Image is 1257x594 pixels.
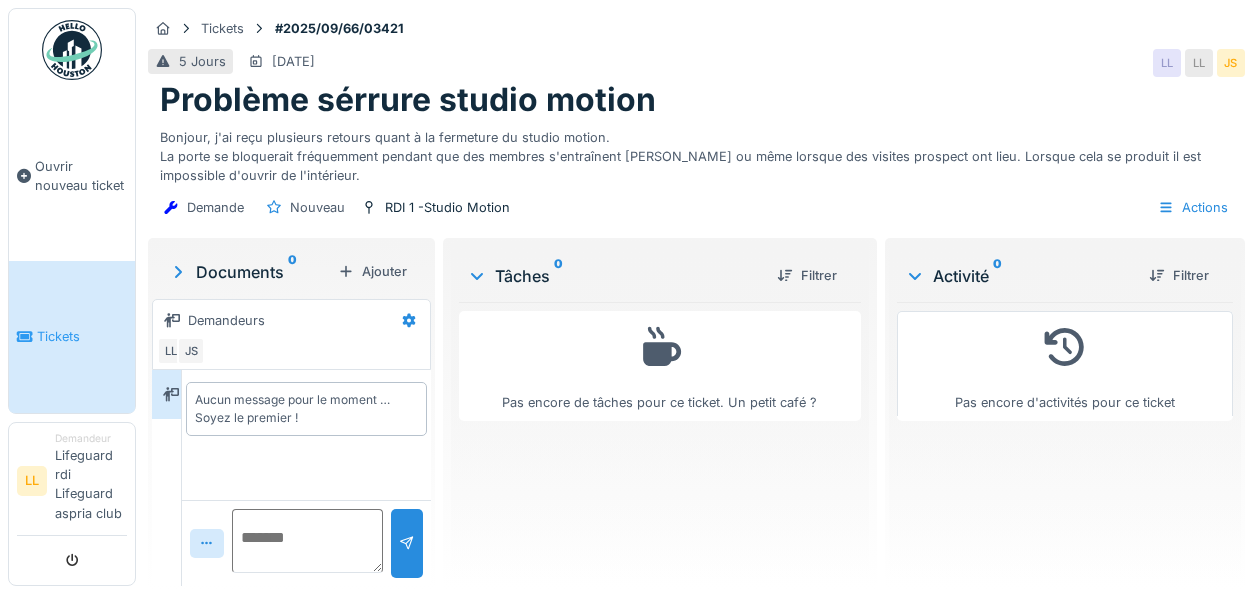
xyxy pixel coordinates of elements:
div: Activité [905,264,1133,288]
img: Badge_color-CXgf-gQk.svg [42,20,102,80]
div: Tickets [201,19,244,38]
div: RDI 1 -Studio Motion [385,198,510,217]
li: LL [17,466,47,496]
a: Ouvrir nouveau ticket [9,91,135,261]
div: Bonjour, j'ai reçu plusieurs retours quant à la fermeture du studio motion. La porte se bloquerai... [160,120,1233,186]
div: Pas encore d'activités pour ce ticket [910,320,1220,413]
span: Ouvrir nouveau ticket [35,157,127,195]
div: Aucun message pour le moment … Soyez le premier ! [195,391,418,427]
h1: Problème sérrure studio motion [160,81,656,119]
sup: 0 [288,260,297,284]
sup: 0 [554,264,563,288]
div: Documents [168,260,330,284]
div: LL [157,337,185,365]
a: Tickets [9,261,135,412]
div: Ajouter [330,258,415,285]
div: Demande [187,198,244,217]
a: LL DemandeurLifeguard rdi Lifeguard aspria club [17,431,127,536]
strong: #2025/09/66/03421 [267,19,412,38]
div: Filtrer [1141,262,1217,289]
div: LL [1185,49,1213,77]
li: Lifeguard rdi Lifeguard aspria club [55,431,127,531]
div: Filtrer [769,262,845,289]
div: Actions [1149,193,1237,222]
div: JS [177,337,205,365]
div: LL [1153,49,1181,77]
sup: 0 [993,264,1002,288]
div: Tâches [467,264,761,288]
div: Demandeur [55,431,127,446]
div: Nouveau [290,198,345,217]
div: Pas encore de tâches pour ce ticket. Un petit café ? [472,320,848,413]
span: Tickets [37,327,127,346]
div: [DATE] [272,52,315,71]
div: 5 Jours [179,52,226,71]
div: JS [1217,49,1245,77]
div: Demandeurs [188,311,265,330]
